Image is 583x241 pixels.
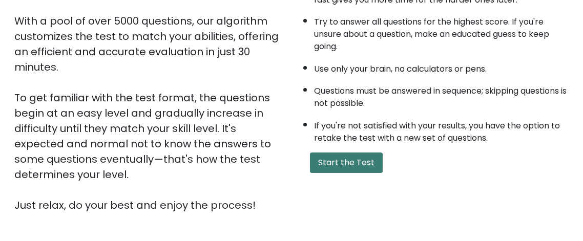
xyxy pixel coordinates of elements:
[314,80,569,109] li: Questions must be answered in sequence; skipping questions is not possible.
[314,115,569,144] li: If you're not satisfied with your results, you have the option to retake the test with a new set ...
[314,11,569,53] li: Try to answer all questions for the highest score. If you're unsure about a question, make an edu...
[314,58,569,75] li: Use only your brain, no calculators or pens.
[310,152,383,173] button: Start the Test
